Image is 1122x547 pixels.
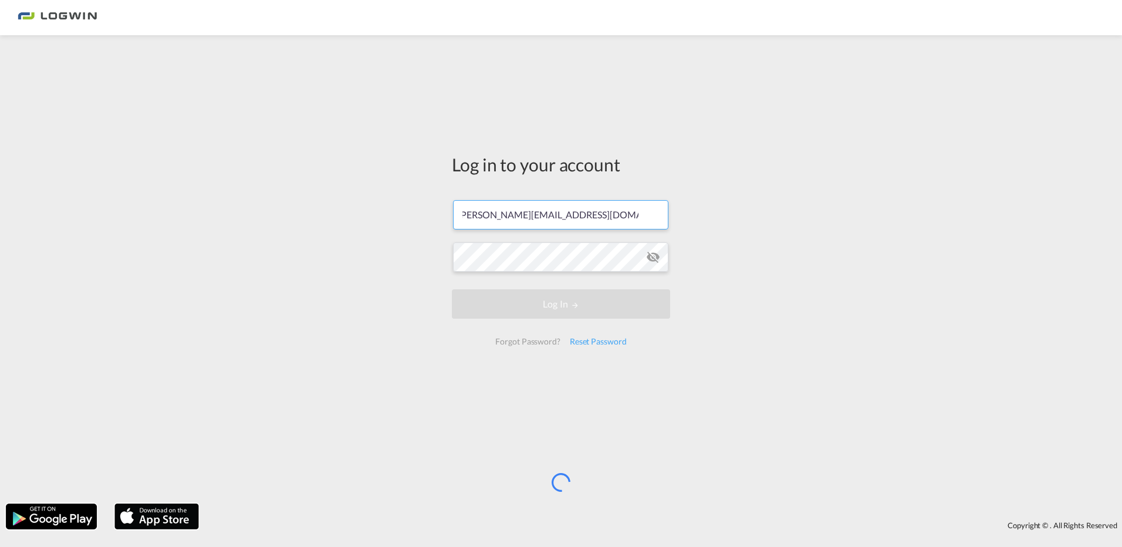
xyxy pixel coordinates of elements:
[565,331,631,352] div: Reset Password
[5,502,98,531] img: google.png
[646,250,660,264] md-icon: icon-eye-off
[113,502,200,531] img: apple.png
[452,289,670,319] button: LOGIN
[453,200,668,229] input: Enter email/phone number
[491,331,565,352] div: Forgot Password?
[205,515,1122,535] div: Copyright © . All Rights Reserved
[452,152,670,177] div: Log in to your account
[18,5,97,31] img: 2761ae10d95411efa20a1f5e0282d2d7.png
